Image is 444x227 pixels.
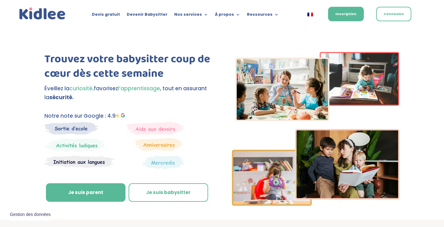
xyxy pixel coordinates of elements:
a: Inscription [328,7,364,21]
img: Français [307,13,313,16]
img: Thematique [142,155,184,169]
h1: Trouvez votre babysitter coup de cœur dès cette semaine [44,52,212,84]
span: l’apprentissage [118,85,160,92]
a: Je suis babysitter [129,183,208,202]
span: Gestion des données [10,212,51,217]
img: weekends [126,122,184,135]
p: Notre note sur Google : 4.9 [44,111,212,120]
a: Kidlee Logo [18,6,67,21]
img: Sortie decole [44,122,98,135]
strong: sécurité. [49,94,74,101]
a: Je suis parent [46,183,125,202]
img: Mercredi [44,138,105,152]
a: Nos services [174,12,208,19]
a: À propos [215,12,240,19]
a: Ressources [247,12,279,19]
button: Gestion des données [6,208,54,221]
img: Imgs-2 [232,52,400,206]
span: curiosité, [69,85,94,92]
a: Devenir Babysitter [127,12,167,19]
p: Éveillez la favorisez , tout en assurant la [44,84,212,102]
a: Devis gratuit [92,12,120,19]
img: logo_kidlee_bleu [18,6,67,21]
a: Connexion [376,7,411,21]
img: Atelier thematique [44,155,114,168]
img: Anniversaire [135,138,183,151]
